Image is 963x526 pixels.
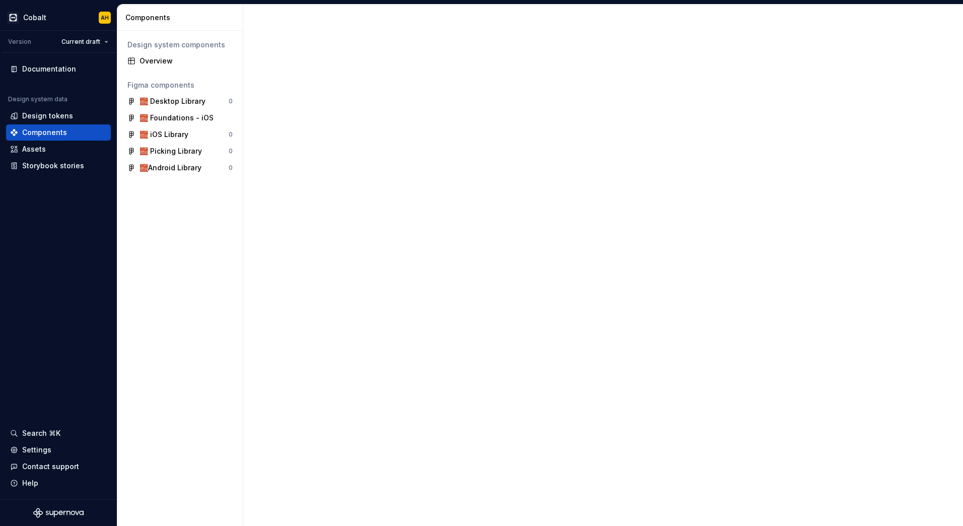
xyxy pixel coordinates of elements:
[61,38,100,46] span: Current draft
[229,147,233,155] div: 0
[22,445,51,455] div: Settings
[33,508,84,518] svg: Supernova Logo
[22,428,60,438] div: Search ⌘K
[22,111,73,121] div: Design tokens
[22,144,46,154] div: Assets
[22,127,67,138] div: Components
[140,113,214,123] div: 🧱 Foundations - iOS
[229,97,233,105] div: 0
[140,56,233,66] div: Overview
[101,14,109,22] div: AH
[123,143,237,159] a: 🧱 Picking Library0
[6,108,111,124] a: Design tokens
[22,462,79,472] div: Contact support
[8,95,67,103] div: Design system data
[7,12,19,24] img: e3886e02-c8c5-455d-9336-29756fd03ba2.png
[6,158,111,174] a: Storybook stories
[123,126,237,143] a: 🧱 iOS Library0
[140,96,205,106] div: 🧱 Desktop Library
[57,35,113,49] button: Current draft
[127,80,233,90] div: Figma components
[2,7,115,28] button: CobaltAH
[6,458,111,475] button: Contact support
[140,129,188,140] div: 🧱 iOS Library
[140,146,202,156] div: 🧱 Picking Library
[23,13,46,23] div: Cobalt
[6,61,111,77] a: Documentation
[22,64,76,74] div: Documentation
[229,164,233,172] div: 0
[22,161,84,171] div: Storybook stories
[123,93,237,109] a: 🧱 Desktop Library0
[6,425,111,441] button: Search ⌘K
[127,40,233,50] div: Design system components
[6,124,111,141] a: Components
[229,130,233,139] div: 0
[8,38,31,46] div: Version
[125,13,239,23] div: Components
[140,163,201,173] div: 🧱Android Library
[123,53,237,69] a: Overview
[22,478,38,488] div: Help
[6,141,111,157] a: Assets
[6,442,111,458] a: Settings
[6,475,111,491] button: Help
[123,160,237,176] a: 🧱Android Library0
[123,110,237,126] a: 🧱 Foundations - iOS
